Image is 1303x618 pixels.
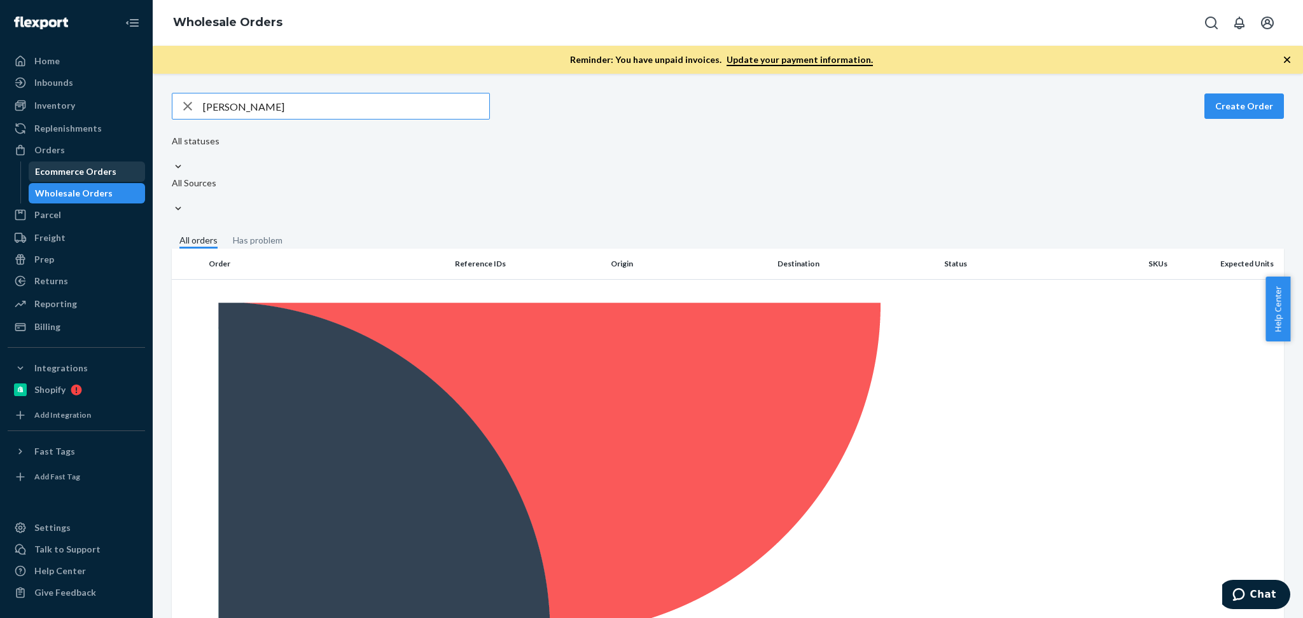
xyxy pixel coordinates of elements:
div: Inbounds [34,76,73,89]
div: Add Fast Tag [34,471,80,482]
div: Settings [34,521,71,534]
th: Reference IDs [450,249,606,279]
div: Prep [34,253,54,266]
a: Home [8,51,145,71]
button: Open account menu [1255,10,1280,36]
img: Flexport logo [14,17,68,29]
a: Freight [8,228,145,248]
button: Close Navigation [120,10,145,36]
input: All Sources [172,189,173,202]
a: Inbounds [8,72,145,93]
a: Ecommerce Orders [29,161,146,182]
a: Returns [8,271,145,291]
div: Talk to Support [34,543,101,556]
div: Has problem [233,234,282,247]
a: Replenishments [8,118,145,139]
div: All orders [179,234,218,249]
th: Origin [606,249,772,279]
div: Home [34,55,60,67]
div: All Sources [172,177,216,189]
button: Fast Tags [8,441,145,462]
a: Wholesale Orders [29,183,146,203]
a: Wholesale Orders [173,15,282,29]
div: Freight [34,231,66,244]
iframe: Opens a widget where you can chat to one of our agents [1222,580,1290,612]
div: Integrations [34,362,88,374]
a: Update your payment information. [727,54,873,66]
div: Give Feedback [34,586,96,599]
a: Parcel [8,205,145,225]
a: Shopify [8,380,145,400]
div: Help Center [34,565,86,577]
div: Billing [34,320,60,333]
button: Help Center [1265,277,1290,341]
div: Wholesale Orders [35,187,113,200]
div: Add Integration [34,409,91,420]
a: Orders [8,140,145,160]
th: Status [939,249,1095,279]
a: Prep [8,249,145,270]
ol: breadcrumbs [163,4,293,41]
div: Fast Tags [34,445,75,458]
div: Ecommerce Orders [35,165,116,178]
th: SKUs [1095,249,1173,279]
th: Order [204,249,450,279]
button: Open notifications [1227,10,1252,36]
div: Parcel [34,209,61,221]
th: Destination [772,249,939,279]
p: Reminder: You have unpaid invoices. [570,53,873,66]
a: Add Integration [8,405,145,425]
a: Help Center [8,561,145,581]
button: Give Feedback [8,582,145,603]
div: Returns [34,275,68,287]
div: Shopify [34,383,66,396]
a: Reporting [8,294,145,314]
th: Expected Units [1173,249,1284,279]
a: Add Fast Tag [8,467,145,487]
div: All statuses [172,135,219,148]
a: Billing [8,317,145,337]
input: All statuses [172,148,173,160]
div: Replenishments [34,122,102,135]
div: Inventory [34,99,75,112]
button: Open Search Box [1199,10,1224,36]
button: Talk to Support [8,539,145,560]
a: Inventory [8,95,145,116]
button: Integrations [8,358,145,378]
a: Settings [8,518,145,538]
button: Create Order [1204,93,1284,119]
div: Orders [34,144,65,156]
input: Search orders [203,93,489,119]
div: Reporting [34,298,77,310]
